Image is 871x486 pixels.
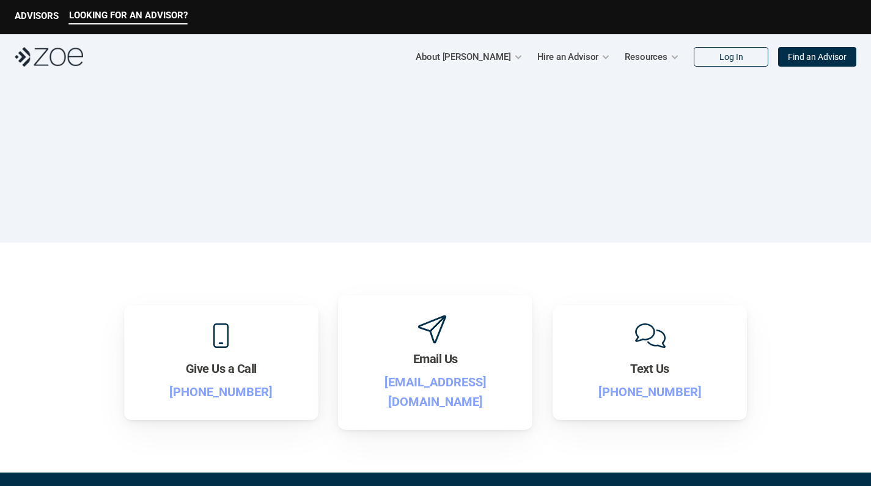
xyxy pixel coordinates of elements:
[788,52,847,62] p: Find an Advisor
[778,47,856,67] a: Find an Advisor
[381,141,491,182] h1: Contact
[142,382,300,402] p: [PHONE_NUMBER]
[356,372,514,411] p: [EMAIL_ADDRESS][DOMAIN_NAME]
[625,48,667,66] p: Resources
[69,10,188,21] p: LOOKING FOR AN ADVISOR?
[186,360,257,377] h3: Give Us a Call
[15,10,59,21] p: ADVISORS
[694,47,768,67] a: Log In
[571,382,729,402] p: [PHONE_NUMBER]
[416,48,510,66] p: About [PERSON_NAME]
[630,360,669,377] h3: Text Us
[537,48,599,66] p: Hire an Advisor
[413,350,458,367] h3: Email Us
[719,52,743,62] p: Log In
